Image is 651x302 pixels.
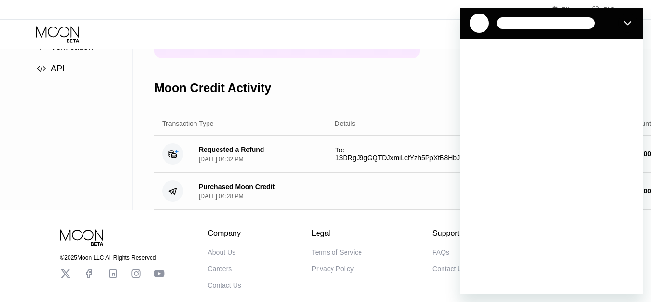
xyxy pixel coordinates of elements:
div: Contact Us [432,265,466,273]
iframe: Messaging window [460,8,643,294]
div: EN [552,5,581,14]
div: © 2025 Moon LLC All Rights Reserved [60,254,165,261]
div: FAQ [603,6,615,13]
div: Privacy Policy [312,265,354,273]
div: Terms of Service [312,248,362,256]
div: FAQs [432,248,449,256]
div: Purchased Moon Credit [199,183,275,191]
div: FAQ [581,5,615,14]
div: Contact Us [208,281,241,289]
div: About Us [208,248,236,256]
span: To: 13DRgJ9gGQTDJxmiLcfYzh5PpXtB8HbJFU [335,146,469,162]
span: API [51,64,65,73]
div: [DATE] 04:32 PM [199,156,243,163]
div: Careers [208,265,232,273]
div:  [36,64,46,73]
div: Legal [312,229,362,238]
div: Requested a Refund [199,146,264,153]
div: Details [335,120,356,127]
div: [DATE] 04:28 PM [199,193,243,200]
div: Support [432,229,466,238]
div: EN [562,6,570,13]
span:  [37,64,46,73]
div: Transaction Type [162,120,214,127]
div: Moon Credit Activity [154,81,271,95]
div: Company [208,229,241,238]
